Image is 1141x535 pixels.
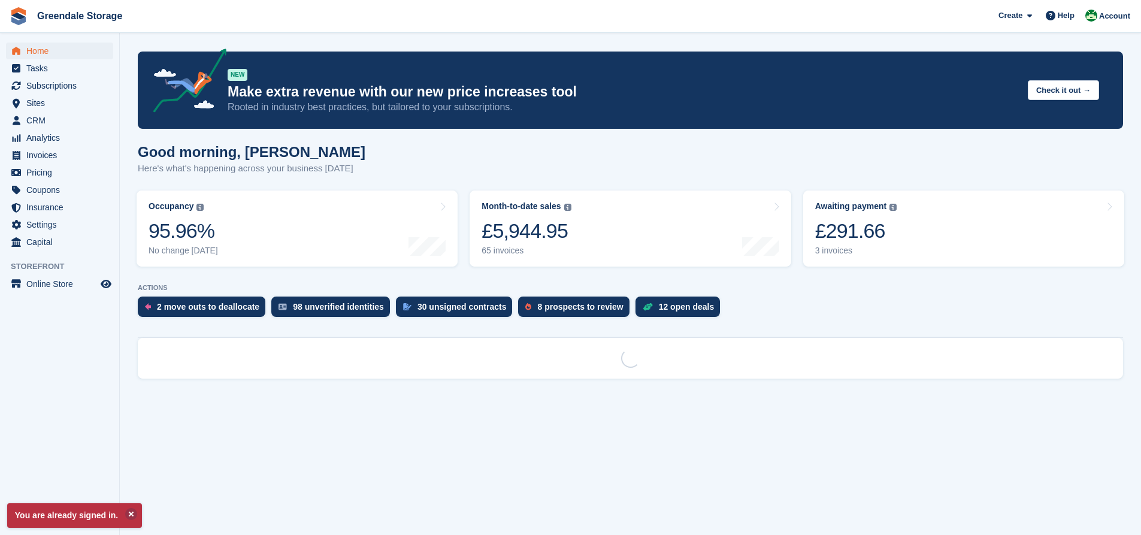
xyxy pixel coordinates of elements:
[293,302,384,312] div: 98 unverified identities
[26,60,98,77] span: Tasks
[1028,80,1099,100] button: Check it out →
[525,303,531,310] img: prospect-51fa495bee0391a8d652442698ab0144808aea92771e9ea1ae160a38d050c398.svg
[482,219,571,243] div: £5,944.95
[138,162,365,176] p: Here's what's happening across your business [DATE]
[228,83,1018,101] p: Make extra revenue with our new price increases tool
[138,144,365,160] h1: Good morning, [PERSON_NAME]
[228,101,1018,114] p: Rooted in industry best practices, but tailored to your subscriptions.
[659,302,715,312] div: 12 open deals
[11,261,119,273] span: Storefront
[815,201,887,211] div: Awaiting payment
[396,297,519,323] a: 30 unsigned contracts
[149,219,218,243] div: 95.96%
[7,503,142,528] p: You are already signed in.
[1099,10,1130,22] span: Account
[26,112,98,129] span: CRM
[998,10,1022,22] span: Create
[26,182,98,198] span: Coupons
[26,95,98,111] span: Sites
[815,246,897,256] div: 3 invoices
[470,191,791,267] a: Month-to-date sales £5,944.95 65 invoices
[6,43,113,59] a: menu
[6,77,113,94] a: menu
[138,297,271,323] a: 2 move outs to deallocate
[417,302,507,312] div: 30 unsigned contracts
[26,77,98,94] span: Subscriptions
[99,277,113,291] a: Preview store
[1085,10,1097,22] img: Jon
[145,303,151,310] img: move_outs_to_deallocate_icon-f764333ba52eb49d3ac5e1228854f67142a1ed5810a6f6cc68b1a99e826820c5.svg
[803,191,1124,267] a: Awaiting payment £291.66 3 invoices
[6,234,113,250] a: menu
[6,112,113,129] a: menu
[26,199,98,216] span: Insurance
[6,164,113,181] a: menu
[635,297,727,323] a: 12 open deals
[537,302,623,312] div: 8 prospects to review
[196,204,204,211] img: icon-info-grey-7440780725fd019a000dd9b08b2336e03edf1995a4989e88bcd33f0948082b44.svg
[143,49,227,117] img: price-adjustments-announcement-icon-8257ccfd72463d97f412b2fc003d46551f7dbcb40ab6d574587a9cd5c0d94...
[482,246,571,256] div: 65 invoices
[26,129,98,146] span: Analytics
[403,303,411,310] img: contract_signature_icon-13c848040528278c33f63329250d36e43548de30e8caae1d1a13099fd9432cc5.svg
[26,216,98,233] span: Settings
[26,43,98,59] span: Home
[32,6,127,26] a: Greendale Storage
[26,234,98,250] span: Capital
[6,182,113,198] a: menu
[6,147,113,164] a: menu
[10,7,28,25] img: stora-icon-8386f47178a22dfd0bd8f6a31ec36ba5ce8667c1dd55bd0f319d3a0aa187defe.svg
[138,284,1123,292] p: ACTIONS
[26,147,98,164] span: Invoices
[6,216,113,233] a: menu
[271,297,396,323] a: 98 unverified identities
[815,219,897,243] div: £291.66
[137,191,458,267] a: Occupancy 95.96% No change [DATE]
[518,297,635,323] a: 8 prospects to review
[6,276,113,292] a: menu
[26,164,98,181] span: Pricing
[157,302,259,312] div: 2 move outs to deallocate
[149,201,193,211] div: Occupancy
[149,246,218,256] div: No change [DATE]
[279,303,287,310] img: verify_identity-adf6edd0f0f0b5bbfe63781bf79b02c33cf7c696d77639b501bdc392416b5a36.svg
[6,129,113,146] a: menu
[228,69,247,81] div: NEW
[564,204,571,211] img: icon-info-grey-7440780725fd019a000dd9b08b2336e03edf1995a4989e88bcd33f0948082b44.svg
[482,201,561,211] div: Month-to-date sales
[1058,10,1075,22] span: Help
[6,199,113,216] a: menu
[6,60,113,77] a: menu
[6,95,113,111] a: menu
[889,204,897,211] img: icon-info-grey-7440780725fd019a000dd9b08b2336e03edf1995a4989e88bcd33f0948082b44.svg
[643,303,653,311] img: deal-1b604bf984904fb50ccaf53a9ad4b4a5d6e5aea283cecdc64d6e3604feb123c2.svg
[26,276,98,292] span: Online Store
